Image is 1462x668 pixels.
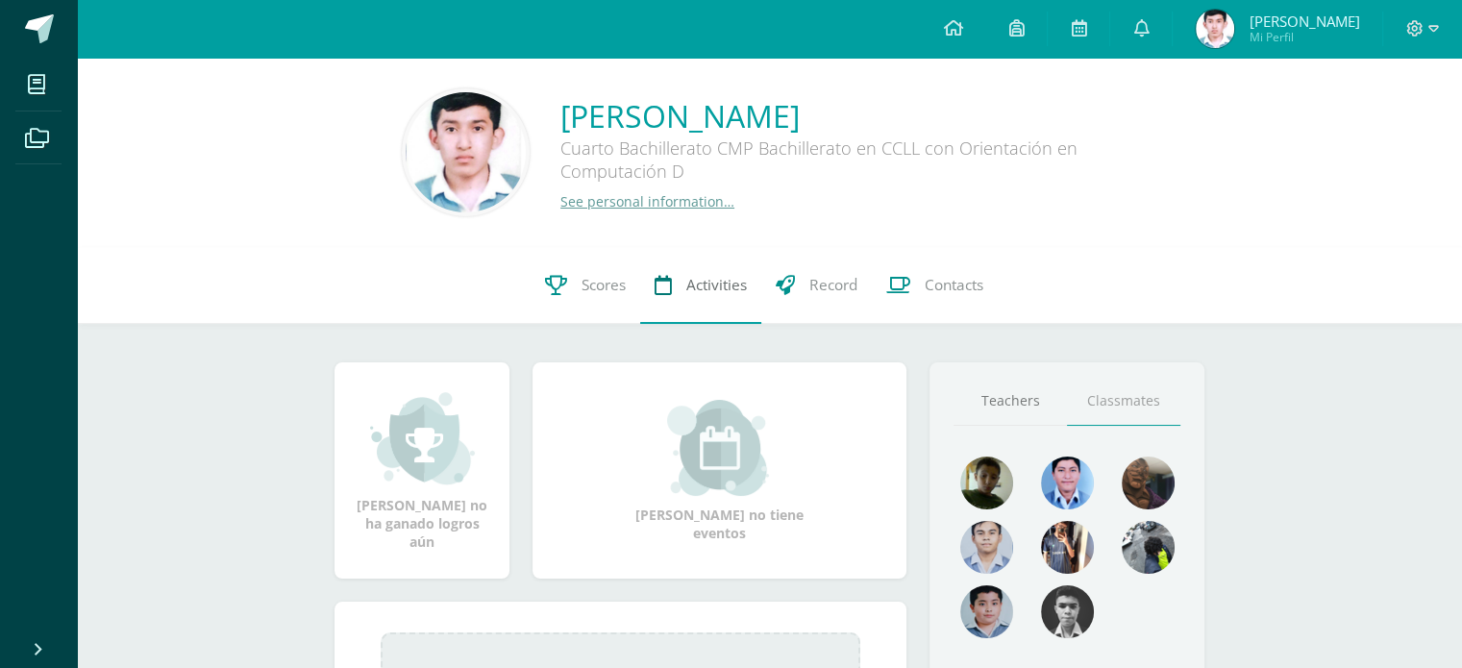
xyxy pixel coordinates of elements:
span: [PERSON_NAME] [1249,12,1359,31]
img: event_small.png [667,400,772,496]
img: 04b7b30cc6e6cf98dac80de0ce9ea7df.png [1041,457,1094,509]
a: Classmates [1067,377,1180,426]
img: fdbf78ededc8f00da172779b60f049b6.png [1041,521,1094,574]
a: Contacts [872,247,998,324]
a: [PERSON_NAME] [560,95,1137,136]
span: Mi Perfil [1249,29,1359,45]
img: aa845b060107f45bd6e9eafacbd027dd.png [1122,457,1175,509]
img: a9299424bb2109afc0c4681d00dcbc91.png [1041,585,1094,638]
div: [PERSON_NAME] no ha ganado logros aún [354,390,490,551]
img: bf6f08aaa29b6975d93d3115329de42f.png [1122,521,1175,574]
img: 48f7670dcf8c29f14f35a964e4feb643.png [960,521,1013,574]
span: Activities [686,275,747,295]
img: 26d56552256f87586d9d1d92ff6fa514.png [960,585,1013,638]
img: b89a0b3288d18430c1386410d879993a.png [406,92,526,212]
span: Record [809,275,857,295]
div: [PERSON_NAME] no tiene eventos [624,400,816,542]
span: Scores [582,275,626,295]
a: Activities [640,247,761,324]
img: achievement_small.png [370,390,475,486]
img: 0403495af24cb6ed28b4592782365582.png [960,457,1013,509]
img: d23276a0ba99e3d2770d4f3bb7441573.png [1196,10,1234,48]
a: See personal information… [560,192,734,210]
a: Scores [531,247,640,324]
div: Cuarto Bachillerato CMP Bachillerato en CCLL con Orientación en Computación D [560,136,1137,192]
a: Teachers [954,377,1067,426]
span: Contacts [925,275,983,295]
a: Record [761,247,872,324]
